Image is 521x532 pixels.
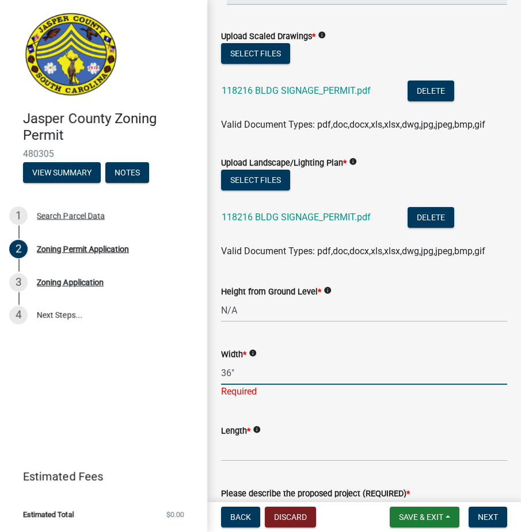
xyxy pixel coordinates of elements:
button: Delete [408,207,454,228]
button: Save & Exit [390,507,459,527]
button: Delete [408,81,454,101]
label: Upload Landscape/Lighting Plan [221,159,347,167]
span: Valid Document Types: pdf,doc,docx,xls,xlsx,dwg,jpg,jpeg,bmp,gif [221,246,485,257]
span: Valid Document Types: pdf,doc,docx,xls,xlsx,dwg,jpg,jpeg,bmp,gif [221,119,485,130]
label: Width [221,351,246,359]
span: Next [478,512,498,522]
button: View Summary [23,162,101,183]
a: 118216 BLDG SIGNAGE_PERMIT.pdf [222,85,371,96]
span: Estimated Total [23,511,74,518]
span: Back [230,512,251,522]
span: 480305 [23,148,184,159]
label: Height from Ground Level [221,288,321,296]
div: Zoning Permit Application [37,245,129,253]
label: Please describe the proposed project (REQUIRED) [221,490,410,498]
button: Notes [105,162,149,183]
div: Search Parcel Data [37,212,105,220]
div: 2 [9,240,28,258]
i: info [349,158,357,166]
h4: Jasper County Zoning Permit [23,110,198,144]
span: Save & Exit [399,512,443,522]
label: Length [221,427,250,435]
button: Select files [221,43,290,64]
span: $0.00 [166,511,184,518]
a: 118216 BLDG SIGNAGE_PERMIT.pdf [222,212,371,223]
button: Back [221,507,260,527]
i: info [318,31,326,39]
div: Zoning Application [37,278,104,286]
wm-modal-confirm: Delete Document [408,86,454,97]
div: 3 [9,273,28,292]
i: info [249,349,257,357]
div: 1 [9,206,28,225]
i: info [253,426,261,434]
div: Required [221,385,507,399]
button: Next [469,507,507,527]
img: Jasper County, South Carolina [23,12,119,98]
i: info [324,286,332,294]
button: Discard [265,507,316,527]
wm-modal-confirm: Delete Document [408,213,454,224]
label: Upload Scaled Drawings [221,33,315,41]
button: Select files [221,170,290,190]
wm-modal-confirm: Notes [105,169,149,178]
div: 4 [9,306,28,324]
a: Estimated Fees [9,465,189,488]
wm-modal-confirm: Summary [23,169,101,178]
